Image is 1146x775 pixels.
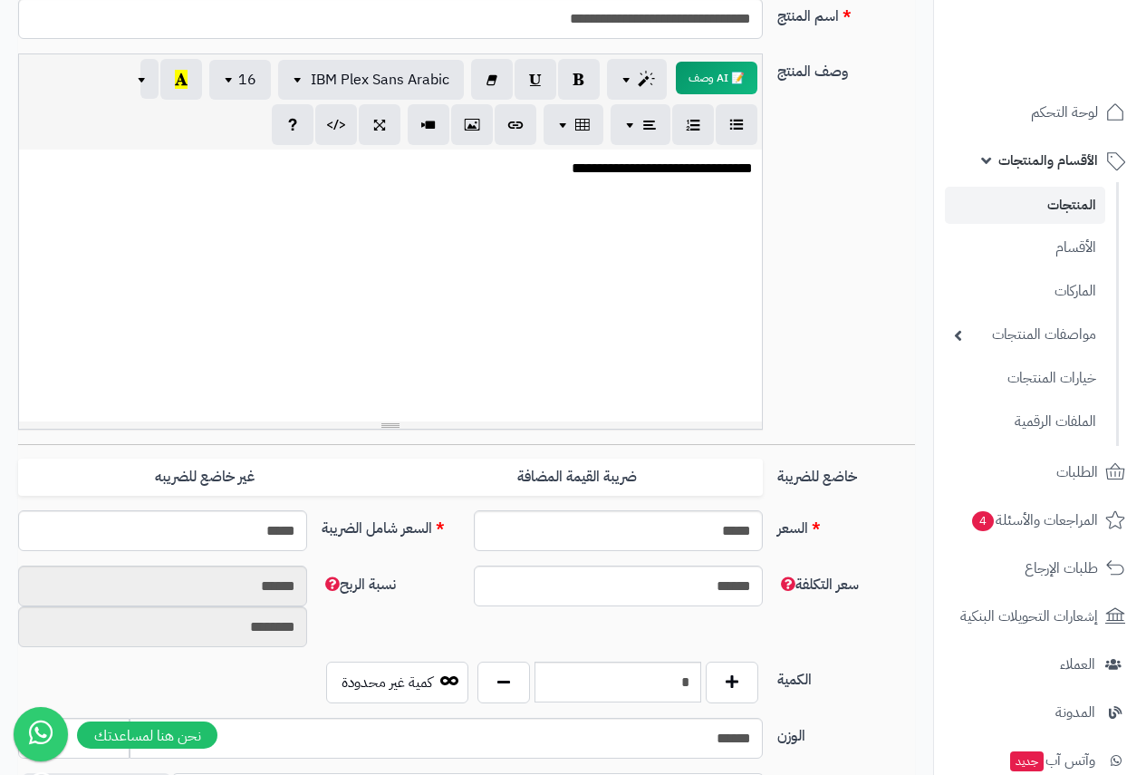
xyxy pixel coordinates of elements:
span: المراجعات والأسئلة [970,508,1098,533]
a: الأقسام [945,228,1105,267]
a: لوحة التحكم [945,91,1135,134]
a: المنتجات [945,187,1105,224]
a: الطلبات [945,450,1135,494]
a: العملاء [945,643,1135,686]
a: طلبات الإرجاع [945,547,1135,590]
span: طلبات الإرجاع [1025,556,1098,581]
span: نسبة الربح [322,574,396,596]
img: logo-2.png [1023,46,1129,84]
a: الماركات [945,272,1105,311]
span: IBM Plex Sans Arabic [311,69,449,91]
button: IBM Plex Sans Arabic [278,60,464,100]
span: إشعارات التحويلات البنكية [960,604,1098,629]
label: الوزن [770,718,922,747]
a: الملفات الرقمية [945,402,1105,441]
a: المراجعات والأسئلة4 [945,499,1135,542]
button: 📝 AI وصف [676,62,757,94]
span: 16 [238,69,256,91]
label: ضريبة القيمة المضافة [390,459,763,496]
label: السعر شامل الضريبة [314,510,467,539]
span: سعر التكلفة [777,574,859,596]
label: خاضع للضريبة [770,459,922,488]
span: العملاء [1060,652,1095,677]
a: إشعارات التحويلات البنكية [945,595,1135,638]
span: الأقسام والمنتجات [998,148,1098,173]
span: لوحة التحكم [1031,100,1098,125]
span: 4 [972,511,994,531]
span: الطلبات [1056,460,1098,485]
span: جديد [1010,751,1044,771]
a: مواصفات المنتجات [945,315,1105,354]
a: خيارات المنتجات [945,359,1105,398]
label: الكمية [770,662,922,691]
span: وآتس آب [1008,748,1095,773]
a: المدونة [945,691,1135,734]
label: السعر [770,510,922,539]
label: وصف المنتج [770,53,922,82]
span: المدونة [1055,700,1095,725]
button: 16 [209,60,271,100]
label: غير خاضع للضريبه [18,459,390,496]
